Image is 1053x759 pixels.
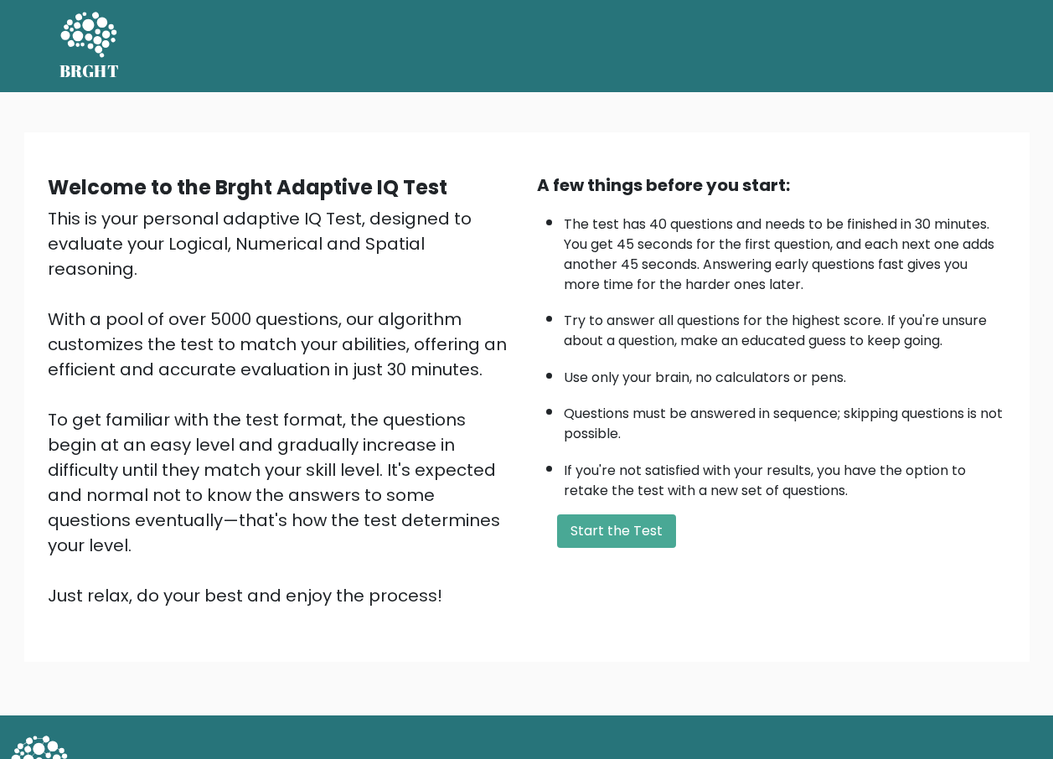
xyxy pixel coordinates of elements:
li: Use only your brain, no calculators or pens. [564,359,1006,388]
div: This is your personal adaptive IQ Test, designed to evaluate your Logical, Numerical and Spatial ... [48,206,517,608]
li: Questions must be answered in sequence; skipping questions is not possible. [564,395,1006,444]
button: Start the Test [557,514,676,548]
li: The test has 40 questions and needs to be finished in 30 minutes. You get 45 seconds for the firs... [564,206,1006,295]
a: BRGHT [59,7,120,85]
div: A few things before you start: [537,173,1006,198]
li: Try to answer all questions for the highest score. If you're unsure about a question, make an edu... [564,302,1006,351]
h5: BRGHT [59,61,120,81]
li: If you're not satisfied with your results, you have the option to retake the test with a new set ... [564,452,1006,501]
b: Welcome to the Brght Adaptive IQ Test [48,173,447,201]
